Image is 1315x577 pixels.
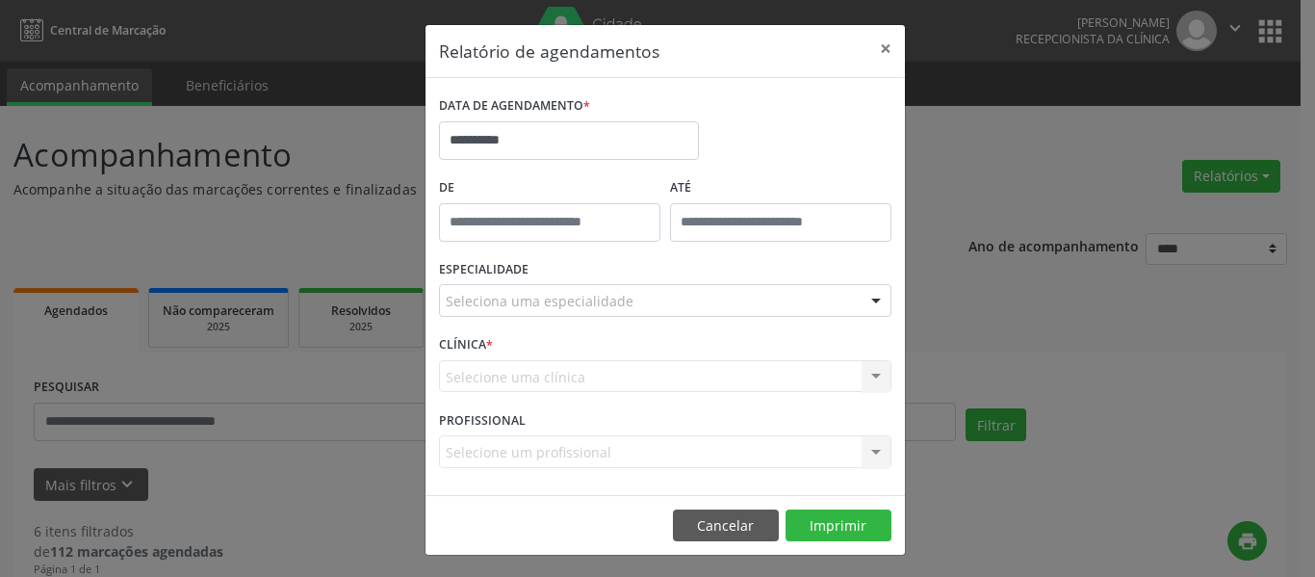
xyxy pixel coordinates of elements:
[439,255,529,285] label: ESPECIALIDADE
[446,291,633,311] span: Seleciona uma especialidade
[439,406,526,435] label: PROFISSIONAL
[866,25,905,72] button: Close
[670,173,891,203] label: ATÉ
[439,330,493,360] label: CLÍNICA
[786,510,891,542] button: Imprimir
[673,510,779,542] button: Cancelar
[439,173,660,203] label: De
[439,39,659,64] h5: Relatório de agendamentos
[439,92,590,121] label: DATA DE AGENDAMENTO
